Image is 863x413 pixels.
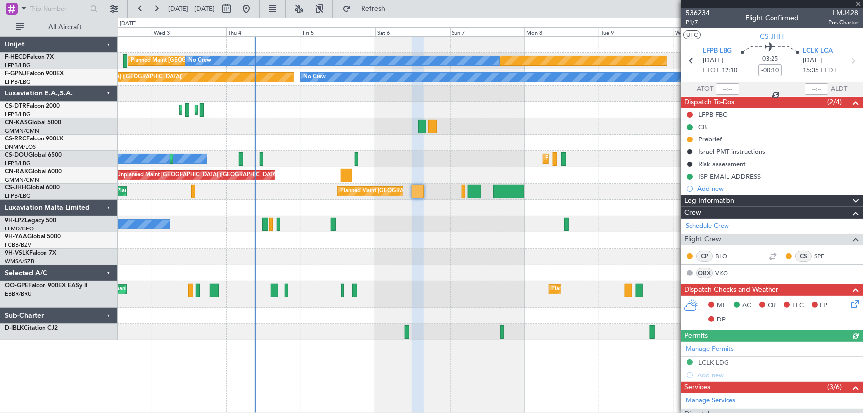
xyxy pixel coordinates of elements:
[827,382,842,392] span: (3/6)
[745,13,799,24] div: Flight Confirmed
[5,71,64,77] a: F-GPNJFalcon 900EX
[698,123,707,131] div: CB
[803,56,823,66] span: [DATE]
[703,46,732,56] span: LFPB LBG
[5,185,60,191] a: CS-JHHGlobal 6000
[828,18,858,27] span: Pos Charter
[768,301,776,311] span: CR
[831,84,847,94] span: ALDT
[450,27,525,36] div: Sun 7
[5,250,29,256] span: 9H-VSLK
[698,172,761,181] div: ISP EMAIL ADDRESS
[698,110,728,119] div: LFPB FBO
[5,120,61,126] a: CN-KASGlobal 5000
[697,84,713,94] span: ATOT
[340,184,496,199] div: Planned Maint [GEOGRAPHIC_DATA] ([GEOGRAPHIC_DATA])
[338,1,397,17] button: Refresh
[375,27,450,36] div: Sat 6
[11,19,107,35] button: All Aircraft
[827,97,842,107] span: (2/4)
[686,8,710,18] span: 536234
[301,27,375,36] div: Fri 5
[5,143,36,151] a: DNMM/LOS
[5,169,28,175] span: CN-RAK
[684,284,778,296] span: Dispatch Checks and Weather
[684,97,734,108] span: Dispatch To-Dos
[820,301,827,311] span: FP
[524,27,599,36] div: Mon 8
[5,250,56,256] a: 9H-VSLKFalcon 7X
[814,252,836,261] a: SPE
[5,127,39,135] a: GMMN/CMN
[5,111,31,118] a: LFPB/LBG
[226,27,301,36] div: Thu 4
[303,70,326,85] div: No Crew
[684,382,710,393] span: Services
[686,396,735,406] a: Manage Services
[552,282,731,297] div: Planned Maint [GEOGRAPHIC_DATA] ([GEOGRAPHIC_DATA] National)
[5,54,27,60] span: F-HECD
[5,283,87,289] a: OO-GPEFalcon 900EX EASy II
[5,103,60,109] a: CS-DTRFalcon 2000
[717,301,726,311] span: MF
[5,152,28,158] span: CS-DOU
[5,234,61,240] a: 9H-YAAGlobal 5000
[703,56,723,66] span: [DATE]
[353,5,394,12] span: Refresh
[697,184,858,193] div: Add new
[5,152,62,158] a: CS-DOUGlobal 6500
[26,24,104,31] span: All Aircraft
[5,136,63,142] a: CS-RRCFalcon 900LX
[152,27,227,36] div: Wed 3
[5,290,32,298] a: EBBR/BRU
[722,66,737,76] span: 12:10
[803,46,833,56] span: LCLK LCA
[821,66,837,76] span: ELDT
[5,325,58,331] a: D-IBLKCitation CJ2
[703,66,719,76] span: ETOT
[762,54,778,64] span: 03:25
[715,252,737,261] a: BLO
[715,269,737,277] a: VKO
[795,251,812,262] div: CS
[684,234,721,245] span: Flight Crew
[188,53,211,68] div: No Crew
[684,195,734,207] span: Leg Information
[792,301,804,311] span: FFC
[698,147,765,156] div: Israel PMT instructions
[5,185,26,191] span: CS-JHH
[803,66,818,76] span: 15:35
[686,221,729,231] a: Schedule Crew
[5,169,62,175] a: CN-RAKGlobal 6000
[30,1,87,16] input: Trip Number
[760,31,784,42] span: CS-JHH
[545,151,701,166] div: Planned Maint [GEOGRAPHIC_DATA] ([GEOGRAPHIC_DATA])
[5,283,28,289] span: OO-GPE
[5,325,24,331] span: D-IBLK
[696,251,713,262] div: CP
[5,234,27,240] span: 9H-YAA
[5,71,26,77] span: F-GPNJ
[5,120,28,126] span: CN-KAS
[599,27,674,36] div: Tue 9
[120,20,136,28] div: [DATE]
[5,225,34,232] a: LFMD/CEQ
[5,136,26,142] span: CS-RRC
[5,54,54,60] a: F-HECDFalcon 7X
[5,218,56,224] a: 9H-LPZLegacy 500
[698,135,722,143] div: Prebrief
[828,8,858,18] span: LMJ428
[717,315,726,325] span: DP
[5,218,25,224] span: 9H-LPZ
[5,160,31,167] a: LFPB/LBG
[684,207,701,219] span: Crew
[742,301,751,311] span: AC
[131,53,286,68] div: Planned Maint [GEOGRAPHIC_DATA] ([GEOGRAPHIC_DATA])
[5,103,26,109] span: CS-DTR
[696,268,713,278] div: OBX
[5,258,34,265] a: WMSA/SZB
[5,192,31,200] a: LFPB/LBG
[5,62,31,69] a: LFPB/LBG
[5,176,39,184] a: GMMN/CMN
[698,160,746,168] div: Risk assessment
